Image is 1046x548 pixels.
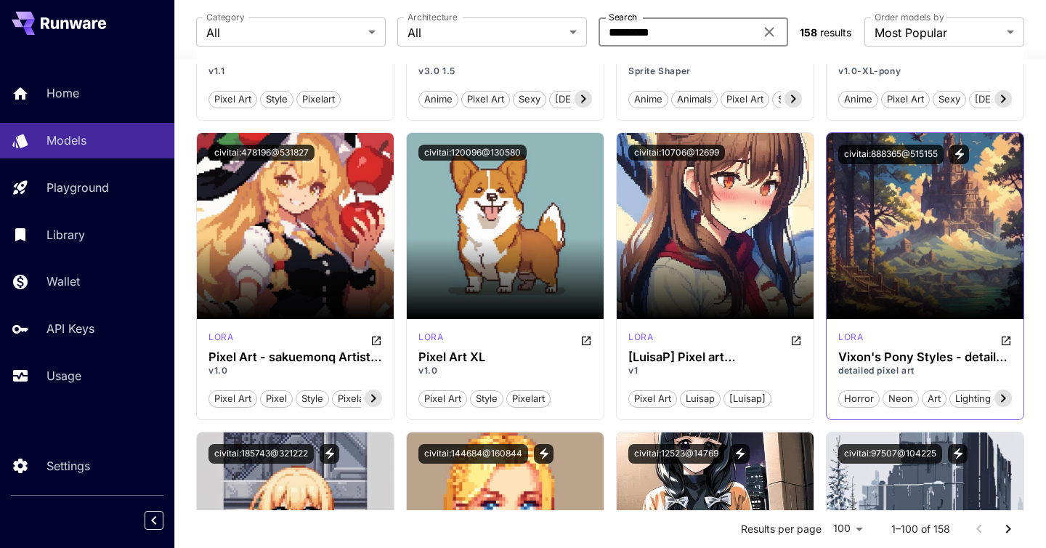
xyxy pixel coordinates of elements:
[800,26,817,39] span: 158
[206,24,362,41] span: All
[208,331,233,348] div: Pony
[883,389,919,408] button: neon
[741,522,822,536] p: Results per page
[370,331,382,348] button: Open in CivitAI
[260,389,293,408] button: pixel
[208,444,314,464] button: civitai:185743@321222
[155,507,174,533] div: Collapse sidebar
[260,89,293,108] button: style
[580,331,592,348] button: Open in CivitAI
[875,24,1001,41] span: Most Popular
[418,331,443,344] p: lora
[46,132,86,149] p: Models
[46,367,81,384] p: Usage
[838,331,863,348] div: Pony
[549,89,666,108] button: [DEMOGRAPHIC_DATA]
[261,92,293,107] span: style
[628,350,802,364] h3: [LuisaP] Pixel art [PERSON_NAME]
[534,444,554,464] button: View trigger words
[419,92,458,107] span: anime
[730,444,750,464] button: View trigger words
[882,92,929,107] span: pixel art
[418,444,528,464] button: civitai:144684@160844
[470,389,503,408] button: style
[550,92,665,107] span: [DEMOGRAPHIC_DATA]
[1000,331,1012,348] button: Open in CivitAI
[206,11,245,23] label: Category
[839,92,877,107] span: anime
[419,392,466,406] span: pixel art
[418,89,458,108] button: anime
[790,331,802,348] button: Open in CivitAI
[838,364,1012,377] p: detailed pixel art
[629,392,676,406] span: pixel art
[507,392,550,406] span: pixelart
[461,89,510,108] button: pixel art
[332,389,376,408] button: pixelart
[208,389,257,408] button: pixel art
[261,392,292,406] span: pixel
[628,389,677,408] button: pixel art
[514,92,546,107] span: sexy
[891,522,950,536] p: 1–100 of 158
[333,392,376,406] span: pixelart
[680,389,721,408] button: luisap
[208,331,233,344] p: lora
[418,350,592,364] h3: Pixel Art XL
[949,389,997,408] button: lighting
[923,392,946,406] span: art
[773,92,814,107] span: sprites
[838,389,880,408] button: horror
[721,89,769,108] button: pixel art
[721,92,769,107] span: pixel art
[418,331,443,348] div: SDXL 1.0
[838,331,863,344] p: lora
[933,89,966,108] button: sexy
[418,364,592,377] p: v1.0
[933,92,965,107] span: sexy
[839,392,879,406] span: horror
[208,350,382,364] div: Pixel Art - sakuemonq Artist Style [Pony]
[628,350,802,364] div: [LuisaP] Pixel art LORA
[46,226,85,243] p: Library
[681,392,720,406] span: luisap
[418,145,527,161] button: civitai:120096@130580
[628,331,653,344] p: lora
[471,392,503,406] span: style
[827,518,868,539] div: 100
[723,389,771,408] button: [luisap]
[922,389,946,408] button: art
[838,444,942,464] button: civitai:97507@104225
[628,65,802,78] p: Sprite Shaper
[950,392,996,406] span: lighting
[875,11,944,23] label: Order models by
[209,392,256,406] span: pixel art
[145,511,163,530] button: Collapse sidebar
[418,65,592,78] p: v3.0 1.5
[724,392,771,406] span: [luisap]
[949,145,969,164] button: View trigger words
[671,89,718,108] button: animals
[838,350,1012,364] h3: Vixon's Pony Styles - detailed pixel art
[46,320,94,337] p: API Keys
[297,92,340,107] span: pixelart
[628,145,725,161] button: civitai:10706@12699
[838,65,1012,78] p: v1.0-XL-pony
[296,89,341,108] button: pixelart
[881,89,930,108] button: pixel art
[408,11,457,23] label: Architecture
[462,92,509,107] span: pixel art
[296,392,328,406] span: style
[883,392,918,406] span: neon
[820,26,851,39] span: results
[320,444,339,464] button: View trigger words
[838,89,878,108] button: anime
[296,389,329,408] button: style
[46,179,109,196] p: Playground
[418,389,467,408] button: pixel art
[994,515,1023,544] button: Go to next page
[208,145,315,161] button: civitai:478196@531827
[208,364,382,377] p: v1.0
[208,65,382,78] p: v1.1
